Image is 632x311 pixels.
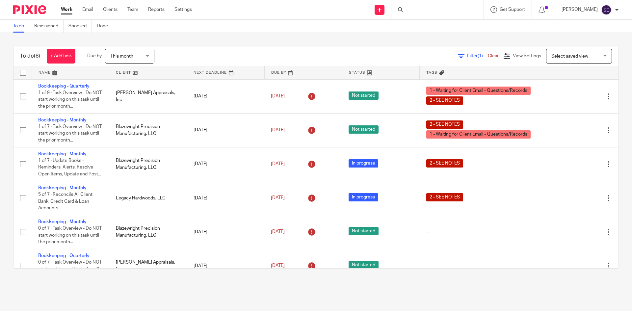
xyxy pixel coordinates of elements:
span: Select saved view [551,54,588,59]
span: Not started [349,227,379,235]
span: 2 - SEE NOTES [426,193,463,201]
span: View Settings [513,54,541,58]
a: Bookkeeping - Monthly [38,118,87,122]
span: (1) [478,54,483,58]
span: (8) [34,53,40,59]
span: 2 - SEE NOTES [426,96,463,105]
a: Bookkeeping - Monthly [38,220,87,224]
span: 1 - Waiting for Client Email - Questions/Records [426,130,531,139]
span: [DATE] [271,195,285,200]
span: Not started [349,125,379,134]
p: [PERSON_NAME] [562,6,598,13]
td: Blazewright Precision Manufacturing, LLC [109,113,187,147]
td: [PERSON_NAME] Appraisals, Inc [109,249,187,283]
span: 1 of 7 · Task Overview - Do NOT start working on this task until the prior month... [38,124,102,143]
a: Bookkeeping - Monthly [38,186,87,190]
span: [DATE] [271,128,285,132]
a: Bookkeeping - Monthly [38,152,87,156]
span: 5 of 7 · Reconcile All Client Bank, Credit Card & Loan Accounts [38,192,92,210]
div: --- [426,263,534,269]
span: [DATE] [271,264,285,268]
span: In progress [349,159,378,168]
a: Done [97,20,113,33]
a: To do [13,20,29,33]
span: 1 of 9 · Task Overview - Do NOT start working on this task until the prior month... [38,91,102,109]
img: svg%3E [601,5,612,15]
span: This month [110,54,133,59]
span: 2 - SEE NOTES [426,120,463,129]
h1: To do [20,53,40,60]
a: Email [82,6,93,13]
span: [DATE] [271,162,285,166]
span: Filter [467,54,488,58]
a: Reports [148,6,165,13]
span: 1 of 7 · Update Books - Reminders, Alerts, Resolve Open Items, Update and Post... [38,158,101,176]
p: Due by [87,53,102,59]
img: Pixie [13,5,46,14]
a: Team [127,6,138,13]
a: Work [61,6,72,13]
a: Clients [103,6,118,13]
span: [DATE] [271,230,285,234]
td: [DATE] [187,215,265,249]
a: Reassigned [34,20,64,33]
td: [PERSON_NAME] Appraisals, Inc [109,79,187,113]
span: [DATE] [271,94,285,98]
td: [DATE] [187,181,265,215]
td: Legacy Hardwoods, LLC [109,181,187,215]
td: [DATE] [187,79,265,113]
span: Get Support [500,7,525,12]
td: Blazewright Precision Manufacturing, LLC [109,147,187,181]
td: [DATE] [187,249,265,283]
div: --- [426,229,534,235]
a: + Add task [47,49,75,64]
span: 0 of 7 · Task Overview - Do NOT start working on this task until the prior month... [38,260,102,278]
span: In progress [349,193,378,201]
a: Bookkeeping - Quarterly [38,84,90,89]
span: 1 - Waiting for Client Email - Questions/Records [426,87,531,95]
td: Blazewright Precision Manufacturing, LLC [109,215,187,249]
a: Clear [488,54,499,58]
a: Bookkeeping - Quarterly [38,253,90,258]
td: [DATE] [187,113,265,147]
span: Tags [426,71,437,74]
span: 0 of 7 · Task Overview - Do NOT start working on this task until the prior month... [38,226,102,244]
td: [DATE] [187,147,265,181]
span: 2 - SEE NOTES [426,159,463,168]
span: Not started [349,91,379,100]
a: Settings [174,6,192,13]
a: Snoozed [68,20,92,33]
span: Not started [349,261,379,269]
